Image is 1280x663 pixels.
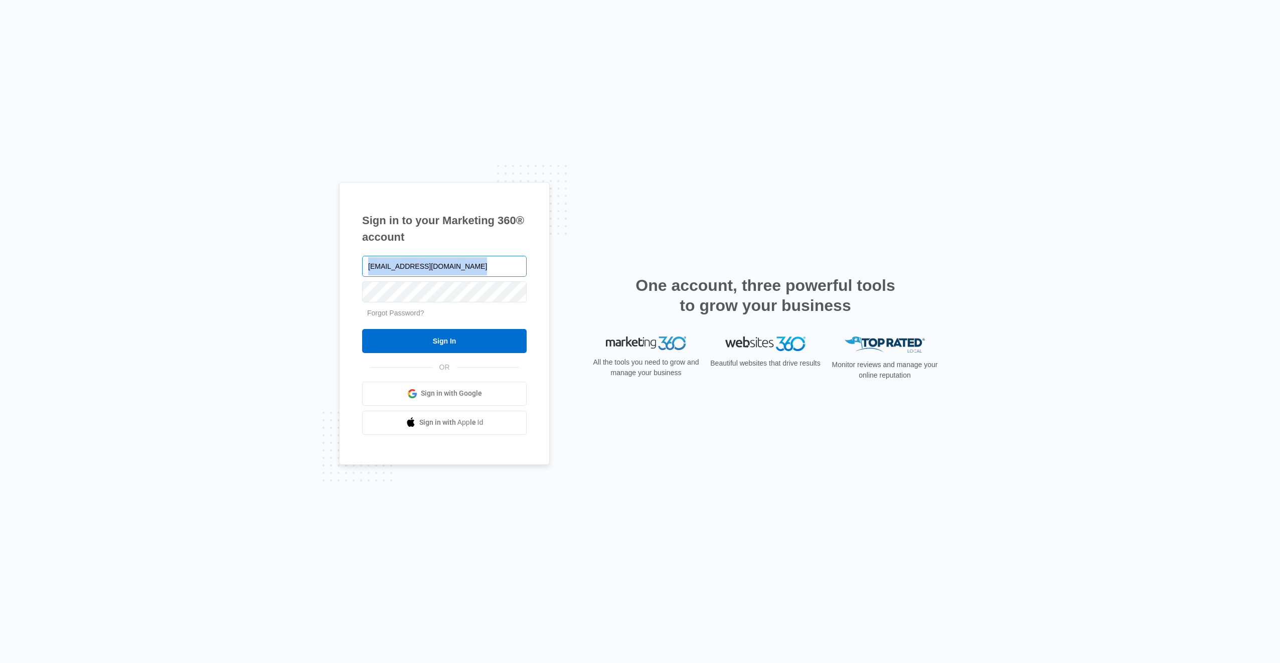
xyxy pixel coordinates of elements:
[632,275,898,315] h2: One account, three powerful tools to grow your business
[362,382,527,406] a: Sign in with Google
[367,309,424,317] a: Forgot Password?
[432,362,457,373] span: OR
[421,388,482,399] span: Sign in with Google
[362,329,527,353] input: Sign In
[709,358,822,369] p: Beautiful websites that drive results
[606,337,686,351] img: Marketing 360
[419,417,484,428] span: Sign in with Apple Id
[590,357,702,378] p: All the tools you need to grow and manage your business
[829,360,941,381] p: Monitor reviews and manage your online reputation
[845,337,925,353] img: Top Rated Local
[362,411,527,435] a: Sign in with Apple Id
[362,256,527,277] input: Email
[362,212,527,245] h1: Sign in to your Marketing 360® account
[725,337,806,351] img: Websites 360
